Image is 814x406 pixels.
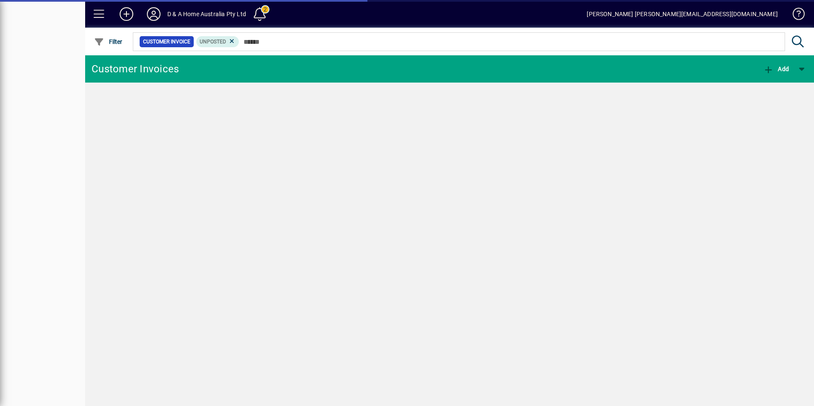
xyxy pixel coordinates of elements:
a: Knowledge Base [786,2,803,29]
button: Add [761,61,791,77]
div: D & A Home Australia Pty Ltd [167,7,246,21]
button: Profile [140,6,167,22]
span: Add [763,66,789,72]
span: Customer Invoice [143,37,190,46]
button: Filter [92,34,125,49]
button: Add [113,6,140,22]
mat-chip: Customer Invoice Status: Unposted [196,36,239,47]
div: Customer Invoices [92,62,179,76]
span: Unposted [200,39,226,45]
div: [PERSON_NAME] [PERSON_NAME][EMAIL_ADDRESS][DOMAIN_NAME] [587,7,778,21]
span: Filter [94,38,123,45]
